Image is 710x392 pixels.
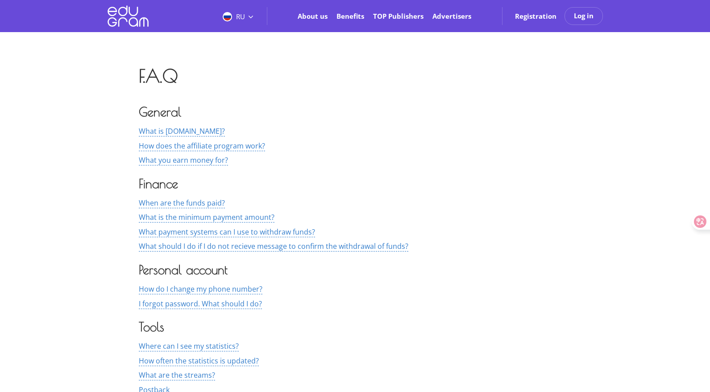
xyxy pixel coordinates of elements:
[139,342,239,350] button: Where can I see my statistics?
[139,126,225,136] span: What is [DOMAIN_NAME]?
[298,12,328,21] a: About us
[139,285,262,293] button: How do I change my phone number?
[139,141,265,151] span: How does the affiliate program work?
[139,242,408,250] button: What should I do if I do not recieve message to confirm the withdrawal of funds?
[139,212,274,223] span: What is the minimum payment amount?
[139,299,262,309] span: I forgot password. What should I do?
[139,321,572,332] h3: Tools
[139,356,259,366] span: How often the statistics is updated?
[139,371,215,379] button: What are the streams?
[236,12,245,21] span: RU
[139,156,228,164] button: What you earn money for?
[373,12,424,21] a: TOP Publishers
[139,341,239,351] span: Where can I see my statistics?
[139,199,225,207] button: When are the funds paid?
[432,12,471,21] a: Advertisers
[515,12,556,21] a: Registration
[139,68,572,84] h1: F.A.Q
[139,370,215,380] span: What are the streams?
[139,284,262,294] span: How do I change my phone number?
[139,228,315,236] button: What payment systems can I use to withdraw funds?
[139,264,572,275] h3: Personal account
[139,241,408,252] span: What should I do if I do not recieve message to confirm the withdrawal of funds?
[139,142,265,150] button: How does the affiliate program work?
[139,213,274,221] button: What is the minimum payment amount?
[565,7,603,25] button: Log in
[139,357,259,365] button: How often the statistics is updated?
[139,155,228,165] span: What you earn money for?
[139,106,572,117] h3: General
[139,300,262,308] button: I forgot password. What should I do?
[139,127,225,135] button: What is [DOMAIN_NAME]?
[139,227,315,237] span: What payment systems can I use to withdraw funds?
[139,198,225,208] span: When are the funds paid?
[139,178,572,189] h3: Finance
[336,12,364,21] a: Benefits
